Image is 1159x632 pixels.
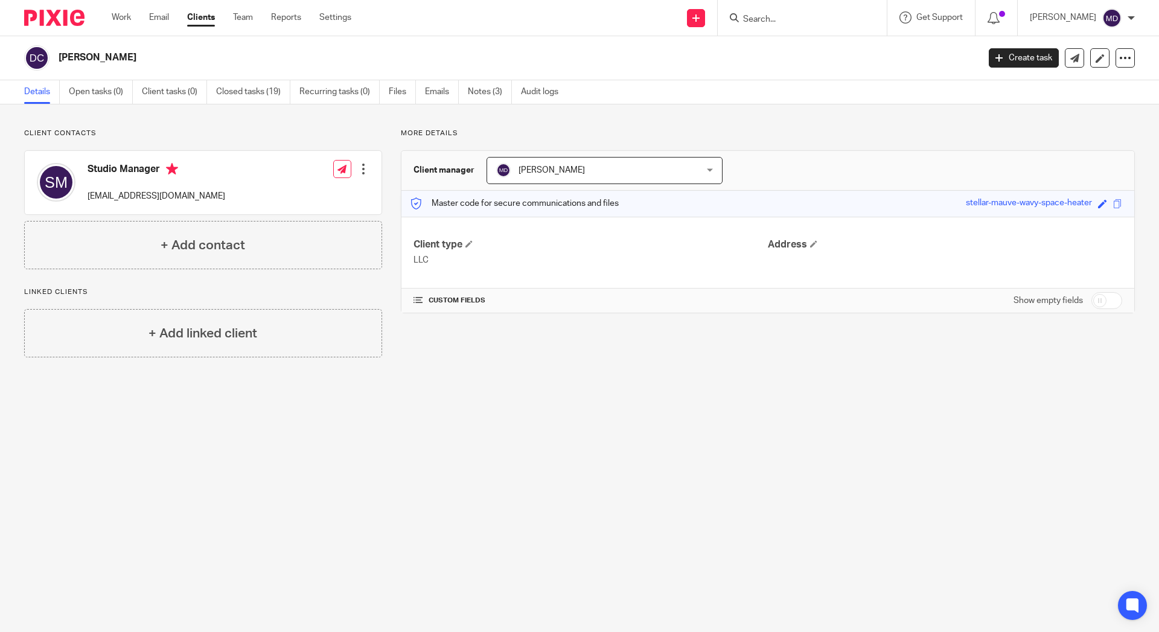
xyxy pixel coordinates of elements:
[148,324,257,343] h4: + Add linked client
[413,164,474,176] h3: Client manager
[519,166,585,174] span: [PERSON_NAME]
[166,163,178,175] i: Primary
[413,254,768,266] p: LLC
[59,51,788,64] h2: [PERSON_NAME]
[142,80,207,104] a: Client tasks (0)
[1014,295,1083,307] label: Show empty fields
[24,129,382,138] p: Client contacts
[413,238,768,251] h4: Client type
[742,14,851,25] input: Search
[24,287,382,297] p: Linked clients
[989,48,1059,68] a: Create task
[768,238,1122,251] h4: Address
[401,129,1135,138] p: More details
[271,11,301,24] a: Reports
[161,236,245,255] h4: + Add contact
[88,163,225,178] h4: Studio Manager
[410,197,619,209] p: Master code for secure communications and files
[468,80,512,104] a: Notes (3)
[112,11,131,24] a: Work
[233,11,253,24] a: Team
[24,10,85,26] img: Pixie
[1102,8,1122,28] img: svg%3E
[149,11,169,24] a: Email
[413,296,768,305] h4: CUSTOM FIELDS
[69,80,133,104] a: Open tasks (0)
[24,80,60,104] a: Details
[319,11,351,24] a: Settings
[425,80,459,104] a: Emails
[216,80,290,104] a: Closed tasks (19)
[389,80,416,104] a: Files
[88,190,225,202] p: [EMAIL_ADDRESS][DOMAIN_NAME]
[1030,11,1096,24] p: [PERSON_NAME]
[916,13,963,22] span: Get Support
[187,11,215,24] a: Clients
[496,163,511,177] img: svg%3E
[299,80,380,104] a: Recurring tasks (0)
[37,163,75,202] img: svg%3E
[521,80,567,104] a: Audit logs
[24,45,49,71] img: svg%3E
[966,197,1092,211] div: stellar-mauve-wavy-space-heater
